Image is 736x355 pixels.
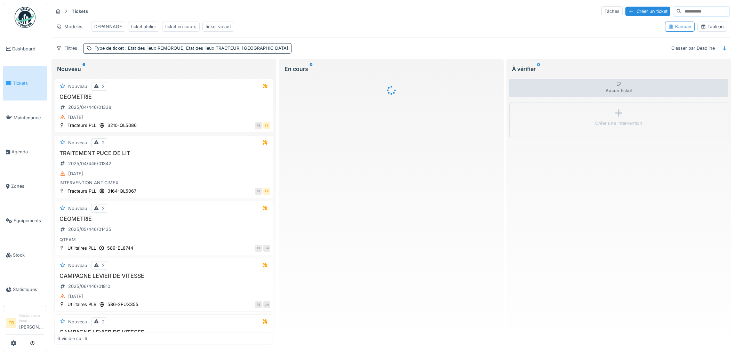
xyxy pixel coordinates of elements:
[57,179,270,186] div: INTERVENTION ANTICIMEX
[95,45,288,51] div: Type de ticket
[537,65,540,73] sup: 0
[509,79,728,97] div: Aucun ticket
[13,252,44,258] span: Stock
[263,301,270,308] div: JH
[255,122,262,129] div: FB
[14,114,44,121] span: Maintenance
[6,313,44,335] a: FB Gestionnaire local[PERSON_NAME]
[53,43,80,53] div: Filtres
[102,139,105,146] div: 2
[11,148,44,155] span: Agenda
[68,104,111,111] div: 2025/04/446/01338
[67,245,96,251] div: Utilitaires PLL
[3,238,47,272] a: Stock
[3,203,47,238] a: Équipements
[68,293,83,300] div: [DATE]
[3,32,47,66] a: Dashboard
[12,46,44,52] span: Dashboard
[601,6,623,16] div: Tâches
[57,150,270,156] h3: TRAITEMENT PUCE DE LIT
[595,120,642,127] div: Créer une intervention
[263,122,270,129] div: FB
[68,160,111,167] div: 2025/04/446/01342
[68,114,83,121] div: [DATE]
[102,318,105,325] div: 2
[285,65,498,73] div: En cours
[53,22,86,32] div: Modèles
[701,23,724,30] div: Tableau
[102,83,105,90] div: 2
[57,94,270,100] h3: GEOMETRIE
[11,183,44,189] span: Zones
[67,301,96,308] div: Utilitaires PLB
[68,139,87,146] div: Nouveau
[255,245,262,252] div: FB
[68,170,83,177] div: [DATE]
[57,329,270,336] h3: CAMPAGNE LEVIER DE VITESSE
[19,313,44,324] div: Gestionnaire local
[57,65,271,73] div: Nouveau
[3,169,47,204] a: Zones
[68,318,87,325] div: Nouveau
[310,65,313,73] sup: 0
[165,23,197,30] div: ticket en cours
[512,65,726,73] div: À vérifier
[19,313,44,333] li: [PERSON_NAME]
[107,188,136,194] div: 3164-QL5067
[82,65,85,73] sup: 6
[263,245,270,252] div: JH
[3,135,47,169] a: Agenda
[68,83,87,90] div: Nouveau
[67,122,96,129] div: Tracteurs PLL
[255,301,262,308] div: FB
[57,236,270,243] div: QTEAM
[13,80,44,87] span: Tickets
[668,23,691,30] div: Kanban
[6,318,16,328] li: FB
[102,205,105,212] div: 2
[107,122,137,129] div: 3210-QL5086
[57,273,270,279] h3: CAMPAGNE LEVIER DE VITESSE
[3,100,47,135] a: Maintenance
[15,7,35,28] img: Badge_color-CXgf-gQk.svg
[68,205,87,212] div: Nouveau
[107,245,133,251] div: 589-EL8744
[68,262,87,269] div: Nouveau
[255,188,262,195] div: FB
[131,23,156,30] div: ticket atelier
[263,188,270,195] div: FB
[102,262,105,269] div: 2
[206,23,231,30] div: ticket volant
[68,226,111,233] div: 2025/05/446/01435
[57,216,270,222] h3: GEOMETRIE
[68,283,110,290] div: 2025/06/446/01810
[94,23,122,30] div: DEPANNAGE
[13,286,44,293] span: Statistiques
[67,188,96,194] div: Tracteurs PLL
[69,8,91,15] strong: Tickets
[625,7,670,16] div: Créer un ticket
[57,335,87,342] div: 6 visible sur 6
[668,43,718,53] div: Classer par Deadline
[14,217,44,224] span: Équipements
[124,46,288,51] span: : Etat des lieux REMORQUE, Etat des lieux TRACTEUR, [GEOGRAPHIC_DATA]
[107,301,138,308] div: 586-2FUX355
[3,272,47,307] a: Statistiques
[3,66,47,100] a: Tickets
